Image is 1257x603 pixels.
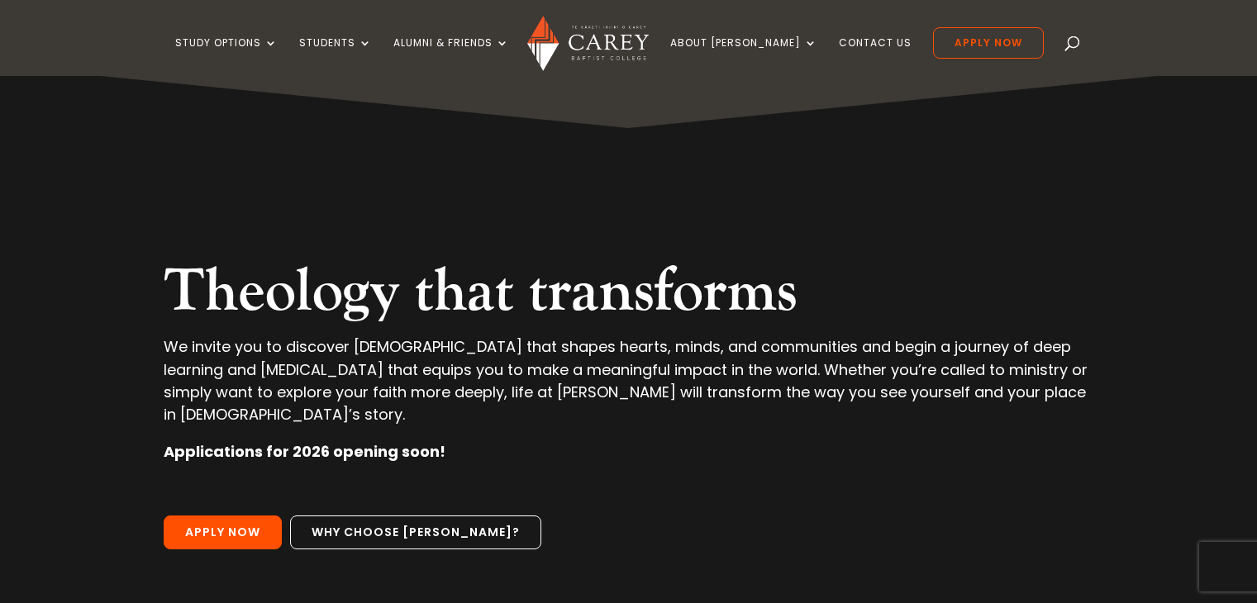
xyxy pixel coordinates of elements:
img: Carey Baptist College [527,16,649,71]
a: Contact Us [839,37,912,76]
a: Apply Now [164,515,282,550]
strong: Applications for 2026 opening soon! [164,441,445,462]
a: About [PERSON_NAME] [670,37,817,76]
a: Study Options [175,37,278,76]
a: Why choose [PERSON_NAME]? [290,515,541,550]
a: Apply Now [933,27,1044,59]
h2: Theology that transforms [164,256,1093,335]
a: Students [299,37,372,76]
a: Alumni & Friends [393,37,509,76]
p: We invite you to discover [DEMOGRAPHIC_DATA] that shapes hearts, minds, and communities and begin... [164,335,1093,440]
